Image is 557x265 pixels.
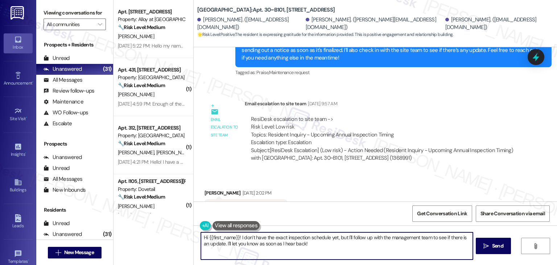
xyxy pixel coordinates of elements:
[44,231,82,238] div: Unanswered
[118,82,165,89] strong: 🔧 Risk Level: Medium
[48,247,102,258] button: New Message
[118,140,165,147] strong: 🔧 Risk Level: Medium
[492,242,503,250] span: Send
[25,151,26,156] span: •
[4,33,33,53] a: Inbox
[235,67,552,78] div: Tagged as:
[28,258,29,263] span: •
[211,116,239,139] div: Email escalation to site team
[201,232,473,260] textarea: Hi {{first_name}}! I don’t have the exact inspection schedule yet, but I'll follow up with the ma...
[118,91,154,98] span: [PERSON_NAME]
[36,41,113,49] div: Prospects + Residents
[412,205,472,222] button: Get Conversation Link
[118,24,165,30] strong: 🔧 Risk Level: Medium
[476,205,550,222] button: Share Conversation via email
[118,124,185,132] div: Apt. 312, [STREET_ADDRESS]
[98,21,102,27] i: 
[44,76,82,84] div: All Messages
[101,229,113,240] div: (31)
[44,154,82,161] div: Unanswered
[445,16,552,32] div: [PERSON_NAME]. ([EMAIL_ADDRESS][DOMAIN_NAME])
[245,100,521,110] div: Email escalation to site team
[256,69,269,76] span: Praise ,
[44,120,72,127] div: Escalate
[44,109,88,117] div: WO Follow-ups
[269,69,310,76] span: Maintenance request
[44,65,82,73] div: Unanswered
[44,87,94,95] div: Review follow-ups
[197,31,453,38] span: : The resident is expressing gratitude for the information provided. This is positive engagement ...
[44,54,70,62] div: Unread
[4,140,33,160] a: Insights •
[44,186,86,194] div: New Inbounds
[205,189,287,199] div: [PERSON_NAME]
[32,79,33,85] span: •
[4,212,33,232] a: Leads
[118,16,185,23] div: Property: Alloy at [GEOGRAPHIC_DATA]
[26,115,27,120] span: •
[4,105,33,125] a: Site Visit •
[55,250,61,256] i: 
[251,147,515,162] div: Subject: [ResiDesk Escalation] (Low risk) - Action Needed (Resident Inquiry - Upcoming Annual Ins...
[118,8,185,16] div: Apt. [STREET_ADDRESS]
[4,176,33,196] a: Buildings
[64,249,94,256] span: New Message
[118,185,185,193] div: Property: Dovetail
[118,178,185,185] div: Apt. I105, [STREET_ADDRESS][PERSON_NAME]
[101,64,113,75] div: (31)
[118,74,185,81] div: Property: [GEOGRAPHIC_DATA]
[118,159,420,165] div: [DATE] 4:21 PM: Hello! I have a package in the delivery room but I never received a code so I wou...
[251,115,515,147] div: ResiDesk escalation to site team -> Risk Level: Low risk Topics: Resident Inquiry - Upcoming Annu...
[156,149,193,156] span: [PERSON_NAME]
[36,140,113,148] div: Prospects
[476,238,511,254] button: Send
[118,149,156,156] span: [PERSON_NAME]
[47,19,94,30] input: All communities
[118,193,165,200] strong: 🔧 Risk Level: Medium
[197,6,335,14] b: [GEOGRAPHIC_DATA]: Apt. 30~B101, [STREET_ADDRESS]
[44,98,83,106] div: Maintenance
[118,33,154,40] span: [PERSON_NAME]
[197,16,304,32] div: [PERSON_NAME]. ([EMAIL_ADDRESS][DOMAIN_NAME])
[533,243,538,249] i: 
[36,206,113,214] div: Residents
[241,189,272,197] div: [DATE] 2:02 PM
[118,132,185,139] div: Property: [GEOGRAPHIC_DATA]
[417,210,467,217] span: Get Conversation Link
[306,16,443,32] div: [PERSON_NAME]. ([PERSON_NAME][EMAIL_ADDRESS][DOMAIN_NAME])
[242,38,540,62] div: Hi [PERSON_NAME], thanks for checking in. I don’t have the inspection schedule just yet, but the ...
[197,32,235,37] strong: 🌟 Risk Level: Positive
[118,66,185,74] div: Apt. 431, [STREET_ADDRESS]
[44,164,70,172] div: Unread
[44,7,106,19] label: Viewing conversations for
[306,100,337,107] div: [DATE] 9:57 AM
[44,220,70,227] div: Unread
[118,203,154,209] span: [PERSON_NAME]
[483,243,489,249] i: 
[118,101,344,107] div: [DATE] 4:59 PM: Enough of the pot smoke on the 4th floor. Im fed up and done with this one-sided ...
[480,210,545,217] span: Share Conversation via email
[44,175,82,183] div: All Messages
[11,6,25,20] img: ResiDesk Logo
